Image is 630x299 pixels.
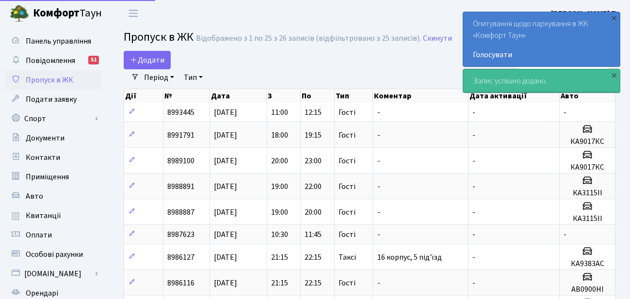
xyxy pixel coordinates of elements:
span: Приміщення [26,172,69,182]
b: Комфорт [33,5,80,21]
a: Оплати [5,225,102,245]
span: 22:00 [305,181,322,192]
a: Документи [5,128,102,148]
span: Квитанції [26,210,61,221]
span: Особові рахунки [26,249,83,260]
span: - [472,252,475,263]
span: 22:15 [305,252,322,263]
a: Панель управління [5,31,102,51]
th: З [267,89,301,103]
span: 10:30 [271,229,288,240]
a: Особові рахунки [5,245,102,264]
div: × [609,70,619,80]
a: Авто [5,187,102,206]
a: Контакти [5,148,102,167]
span: Подати заявку [26,94,77,105]
a: Голосувати [473,49,610,61]
a: Період [140,69,178,86]
a: Повідомлення51 [5,51,102,70]
span: Гості [339,208,355,216]
span: - [472,156,475,166]
th: Авто [560,89,615,103]
span: - [377,229,380,240]
span: 8993445 [167,107,194,118]
span: Повідомлення [26,55,75,66]
h5: АВ0900НІ [564,285,611,294]
a: Пропуск в ЖК [5,70,102,90]
span: - [377,278,380,288]
th: Коментар [373,89,468,103]
a: Квитанції [5,206,102,225]
a: Скинути [423,34,452,43]
a: Тип [180,69,207,86]
span: Гості [339,279,355,287]
span: 19:00 [271,181,288,192]
span: 22:15 [305,278,322,288]
span: Панель управління [26,36,91,47]
span: 20:00 [305,207,322,218]
th: Дата [210,89,267,103]
span: Гості [339,109,355,116]
span: - [377,181,380,192]
span: [DATE] [214,229,237,240]
span: Гості [339,131,355,139]
span: - [564,229,566,240]
span: Документи [26,133,65,143]
span: 8988887 [167,207,194,218]
span: Гості [339,183,355,190]
th: Дата активації [468,89,560,103]
div: Запис успішно додано. [463,69,620,93]
span: - [472,107,475,118]
span: Таксі [339,253,356,261]
span: [DATE] [214,130,237,141]
a: Додати [124,51,171,69]
span: 16 корпус, 5 під'їзд [377,252,442,263]
span: - [377,207,380,218]
div: Опитування щодо паркування в ЖК «Комфорт Таун» [463,12,620,66]
h5: КА3115ІІ [564,214,611,223]
span: Пропуск в ЖК [26,75,73,85]
th: Дії [124,89,163,103]
span: Таун [33,5,102,22]
span: - [472,207,475,218]
a: [DOMAIN_NAME] [5,264,102,283]
span: 8989100 [167,156,194,166]
span: 8988891 [167,181,194,192]
span: - [472,278,475,288]
span: 8986116 [167,278,194,288]
span: [DATE] [214,156,237,166]
span: 11:45 [305,229,322,240]
span: - [377,156,380,166]
span: 19:15 [305,130,322,141]
div: 51 [88,56,99,64]
span: 21:15 [271,252,288,263]
a: Приміщення [5,167,102,187]
a: Спорт [5,109,102,128]
span: Контакти [26,152,60,163]
span: 8986127 [167,252,194,263]
span: 11:00 [271,107,288,118]
span: 8991791 [167,130,194,141]
button: Переключити навігацію [121,5,145,21]
a: [PERSON_NAME] П. [551,8,618,19]
span: - [377,107,380,118]
span: 20:00 [271,156,288,166]
span: - [472,130,475,141]
span: 23:00 [305,156,322,166]
span: Авто [26,191,43,202]
span: Додати [130,55,164,65]
span: [DATE] [214,181,237,192]
span: - [377,130,380,141]
span: 21:15 [271,278,288,288]
span: [DATE] [214,107,237,118]
th: № [163,89,210,103]
span: Гості [339,231,355,238]
img: logo.png [10,4,29,23]
span: 18:00 [271,130,288,141]
div: Відображено з 1 по 25 з 26 записів (відфільтровано з 25 записів). [196,34,421,43]
h5: КА9383АС [564,259,611,268]
span: 19:00 [271,207,288,218]
span: - [472,229,475,240]
span: 12:15 [305,107,322,118]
